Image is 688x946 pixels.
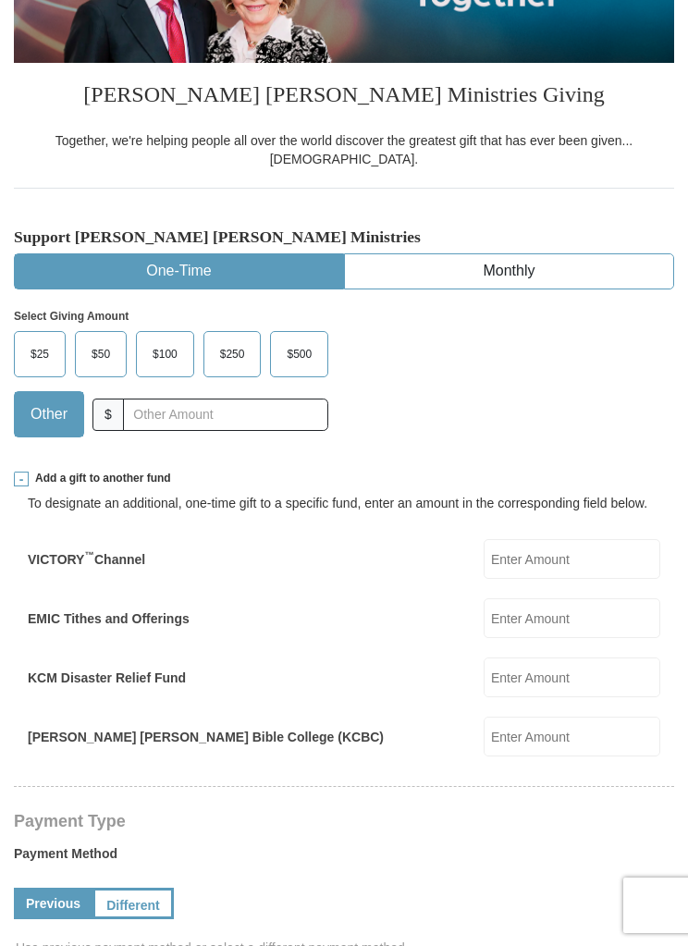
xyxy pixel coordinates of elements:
span: $ [92,399,124,431]
h4: Payment Type [14,814,674,829]
a: Different [92,888,174,919]
input: Enter Amount [484,598,660,638]
input: Enter Amount [484,657,660,697]
span: $50 [82,340,119,368]
h5: Support [PERSON_NAME] [PERSON_NAME] Ministries [14,227,674,247]
button: Monthly [345,254,673,289]
label: KCM Disaster Relief Fund [28,669,186,687]
a: Previous [14,888,92,919]
span: Add a gift to another fund [29,471,171,486]
strong: Select Giving Amount [14,310,129,323]
sup: ™ [84,549,94,560]
div: To designate an additional, one-time gift to a specific fund, enter an amount in the correspondin... [28,494,660,512]
label: [PERSON_NAME] [PERSON_NAME] Bible College (KCBC) [28,728,384,746]
button: One-Time [15,254,343,289]
label: VICTORY Channel [28,550,145,569]
span: $25 [21,340,58,368]
span: $500 [277,340,321,368]
div: Together, we're helping people all over the world discover the greatest gift that has ever been g... [14,131,674,168]
label: Payment Method [14,844,674,872]
label: EMIC Tithes and Offerings [28,609,190,628]
span: $100 [143,340,187,368]
input: Enter Amount [484,539,660,579]
h3: [PERSON_NAME] [PERSON_NAME] Ministries Giving [14,63,674,131]
input: Other Amount [123,399,328,431]
input: Enter Amount [484,717,660,756]
span: Other [21,400,77,428]
span: $250 [211,340,254,368]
